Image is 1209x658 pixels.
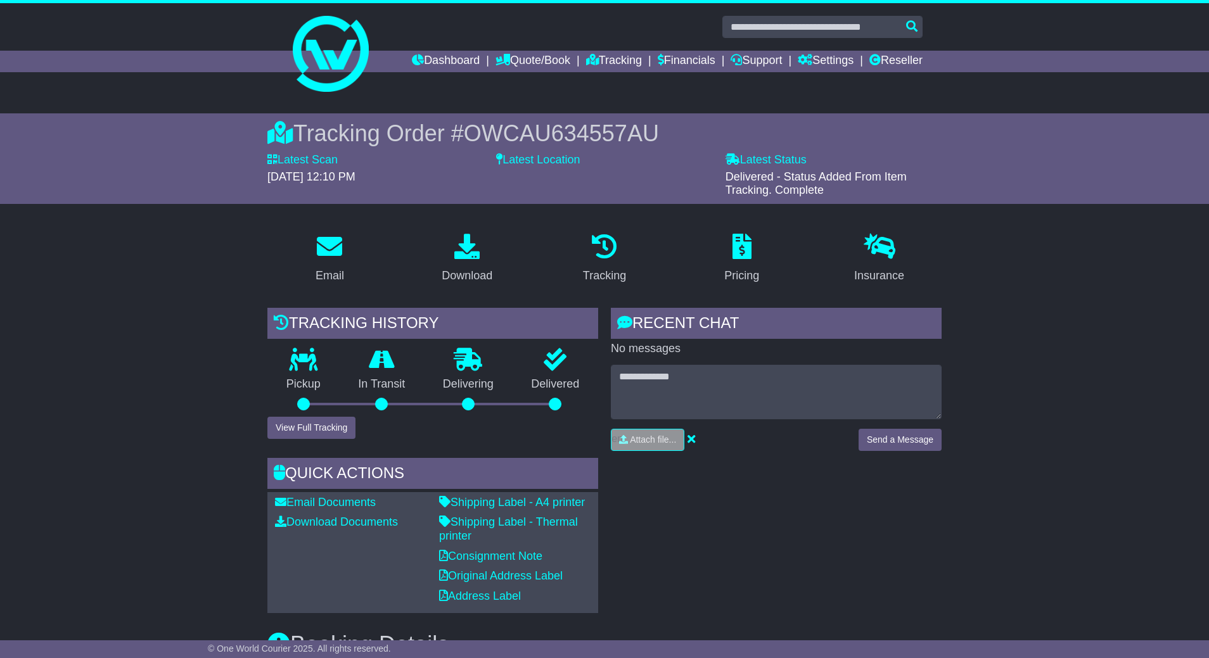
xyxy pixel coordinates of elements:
[716,229,767,289] a: Pricing
[267,417,355,439] button: View Full Tracking
[798,51,854,72] a: Settings
[442,267,492,284] div: Download
[267,308,598,342] div: Tracking history
[859,429,942,451] button: Send a Message
[267,153,338,167] label: Latest Scan
[424,377,513,391] p: Delivering
[267,170,355,183] span: [DATE] 12:10 PM
[583,267,626,284] div: Tracking
[439,496,585,509] a: Shipping Label - A4 printer
[267,632,942,657] h3: Booking Details
[496,51,570,72] a: Quote/Book
[846,229,912,289] a: Insurance
[586,51,642,72] a: Tracking
[275,516,398,528] a: Download Documents
[869,51,923,72] a: Reseller
[464,120,659,146] span: OWCAU634557AU
[412,51,480,72] a: Dashboard
[439,516,578,542] a: Shipping Label - Thermal printer
[433,229,501,289] a: Download
[208,643,391,654] span: © One World Courier 2025. All rights reserved.
[275,496,376,509] a: Email Documents
[267,120,942,147] div: Tracking Order #
[726,153,807,167] label: Latest Status
[726,170,907,197] span: Delivered - Status Added From Item Tracking. Complete
[316,267,344,284] div: Email
[340,377,425,391] p: In Transit
[496,153,580,167] label: Latest Location
[439,590,521,602] a: Address Label
[513,377,599,391] p: Delivered
[575,229,634,289] a: Tracking
[611,342,942,356] p: No messages
[439,550,542,562] a: Consignment Note
[611,308,942,342] div: RECENT CHAT
[731,51,782,72] a: Support
[439,569,563,582] a: Original Address Label
[307,229,352,289] a: Email
[854,267,904,284] div: Insurance
[658,51,715,72] a: Financials
[267,377,340,391] p: Pickup
[267,458,598,492] div: Quick Actions
[724,267,759,284] div: Pricing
